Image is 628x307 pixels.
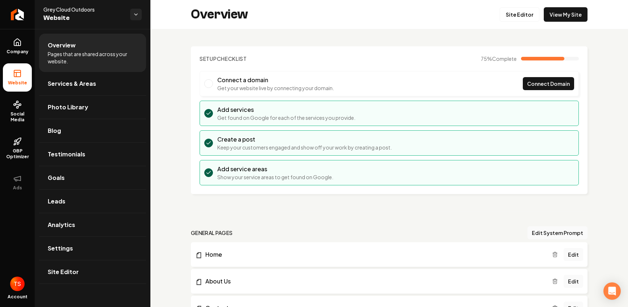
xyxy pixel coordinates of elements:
[3,168,32,197] button: Ads
[603,282,621,300] div: Open Intercom Messenger
[195,277,552,286] a: About Us
[10,277,25,291] button: Open user button
[4,49,31,55] span: Company
[43,13,124,23] span: Website
[48,103,88,112] span: Photo Library
[217,105,355,114] h3: Add services
[39,190,146,213] a: Leads
[200,55,247,62] h2: Checklist
[217,135,392,144] h3: Create a post
[195,250,552,259] a: Home
[3,131,32,165] a: GBP Optimizer
[3,111,32,123] span: Social Media
[5,80,30,86] span: Website
[200,55,217,62] span: Setup
[39,237,146,260] a: Settings
[48,50,137,65] span: Pages that are shared across your website.
[3,148,32,160] span: GBP Optimizer
[527,80,570,88] span: Connect Domain
[43,6,124,13] span: Grey Cloud Outdoors
[564,248,583,261] a: Edit
[217,165,333,173] h3: Add service areas
[48,126,61,135] span: Blog
[48,150,85,159] span: Testimonials
[217,84,334,92] p: Get your website live by connecting your domain.
[39,143,146,166] a: Testimonials
[10,185,25,191] span: Ads
[39,72,146,95] a: Services & Areas
[217,114,355,121] p: Get found on Google for each of the services you provide.
[39,213,146,236] a: Analytics
[39,166,146,189] a: Goals
[48,173,65,182] span: Goals
[3,32,32,60] a: Company
[3,94,32,129] a: Social Media
[39,260,146,283] a: Site Editor
[48,79,96,88] span: Services & Areas
[48,244,73,253] span: Settings
[481,55,517,62] span: 75 %
[48,41,76,50] span: Overview
[191,229,233,236] h2: general pages
[48,197,65,206] span: Leads
[564,275,583,288] a: Edit
[48,220,75,229] span: Analytics
[10,277,25,291] img: Tyler Schulke
[527,226,588,239] button: Edit System Prompt
[217,144,392,151] p: Keep your customers engaged and show off your work by creating a post.
[191,7,248,22] h2: Overview
[492,55,517,62] span: Complete
[48,268,79,276] span: Site Editor
[217,76,334,84] h3: Connect a domain
[523,77,574,90] a: Connect Domain
[39,96,146,119] a: Photo Library
[500,7,539,22] a: Site Editor
[544,7,588,22] a: View My Site
[217,173,333,181] p: Show your service areas to get found on Google.
[39,119,146,142] a: Blog
[8,294,27,300] span: Account
[11,9,24,20] img: Rebolt Logo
